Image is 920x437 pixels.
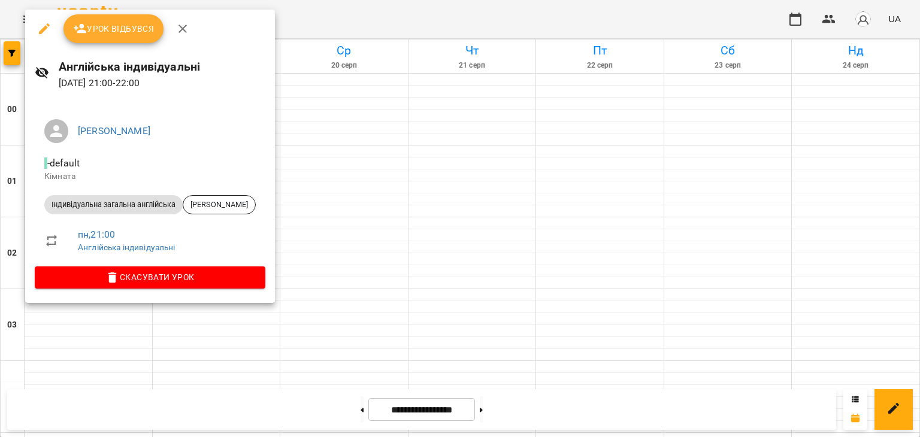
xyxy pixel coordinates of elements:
[59,76,265,90] p: [DATE] 21:00 - 22:00
[44,270,256,284] span: Скасувати Урок
[44,199,183,210] span: Індивідуальна загальна англійська
[183,199,255,210] span: [PERSON_NAME]
[78,125,150,136] a: [PERSON_NAME]
[59,57,265,76] h6: Англійська індивідуальні
[183,195,256,214] div: [PERSON_NAME]
[73,22,155,36] span: Урок відбувся
[44,157,82,169] span: - default
[78,229,115,240] a: пн , 21:00
[78,242,175,252] a: Англійська індивідуальні
[63,14,164,43] button: Урок відбувся
[44,171,256,183] p: Кімната
[35,266,265,288] button: Скасувати Урок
